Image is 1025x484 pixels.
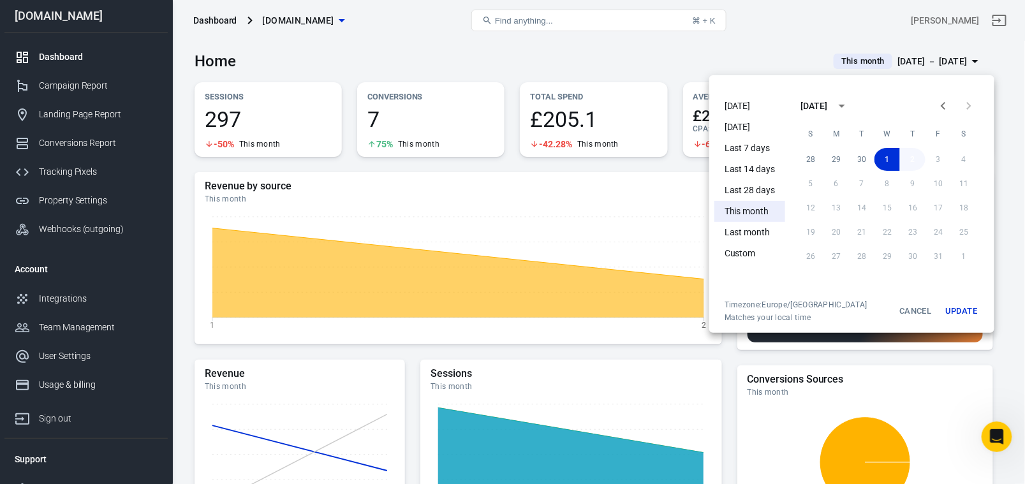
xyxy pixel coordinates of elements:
[714,138,785,159] li: Last 7 days
[714,180,785,201] li: Last 28 days
[45,57,119,71] div: [PERSON_NAME]
[849,148,874,171] button: 30
[825,121,848,147] span: Monday
[42,92,136,103] span: I think you have it all
[895,300,936,323] button: Cancel
[725,312,867,323] span: Matches your local time
[714,96,785,117] li: [DATE]
[50,379,77,388] span: Home
[94,6,163,27] h1: Messages
[23,99,38,115] img: Laurent avatar
[823,148,849,171] button: 29
[714,159,785,180] li: Last 14 days
[901,121,924,147] span: Thursday
[927,121,950,147] span: Friday
[714,222,785,243] li: Last month
[952,121,975,147] span: Saturday
[85,105,121,118] div: • [DATE]
[15,45,40,70] img: Profile image for Jose
[831,95,853,117] button: calendar view is open, switch to year view
[931,93,956,119] button: Previous month
[122,57,163,71] div: • 12h ago
[799,121,822,147] span: Sunday
[982,422,1012,452] iframe: Intercom live chat
[45,140,149,150] span: Rate your conversation
[45,45,237,55] span: Ah but 34 in the report. Perfect! Thank you
[714,201,785,222] li: This month
[874,148,900,171] button: 1
[714,117,785,138] li: [DATE]
[128,348,255,399] button: Messages
[13,99,29,115] img: Jose avatar
[941,300,982,323] button: Update
[42,105,82,118] div: AnyTrack
[850,121,873,147] span: Tuesday
[122,152,158,165] div: • [DATE]
[166,379,216,388] span: Messages
[725,300,867,310] div: Timezone: Europe/[GEOGRAPHIC_DATA]
[900,148,925,171] button: 2
[876,121,899,147] span: Wednesday
[15,139,40,165] img: Profile image for Jose
[800,99,827,113] div: [DATE]
[45,152,119,165] div: [PERSON_NAME]
[798,148,823,171] button: 28
[224,5,247,28] div: Close
[714,243,785,264] li: Custom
